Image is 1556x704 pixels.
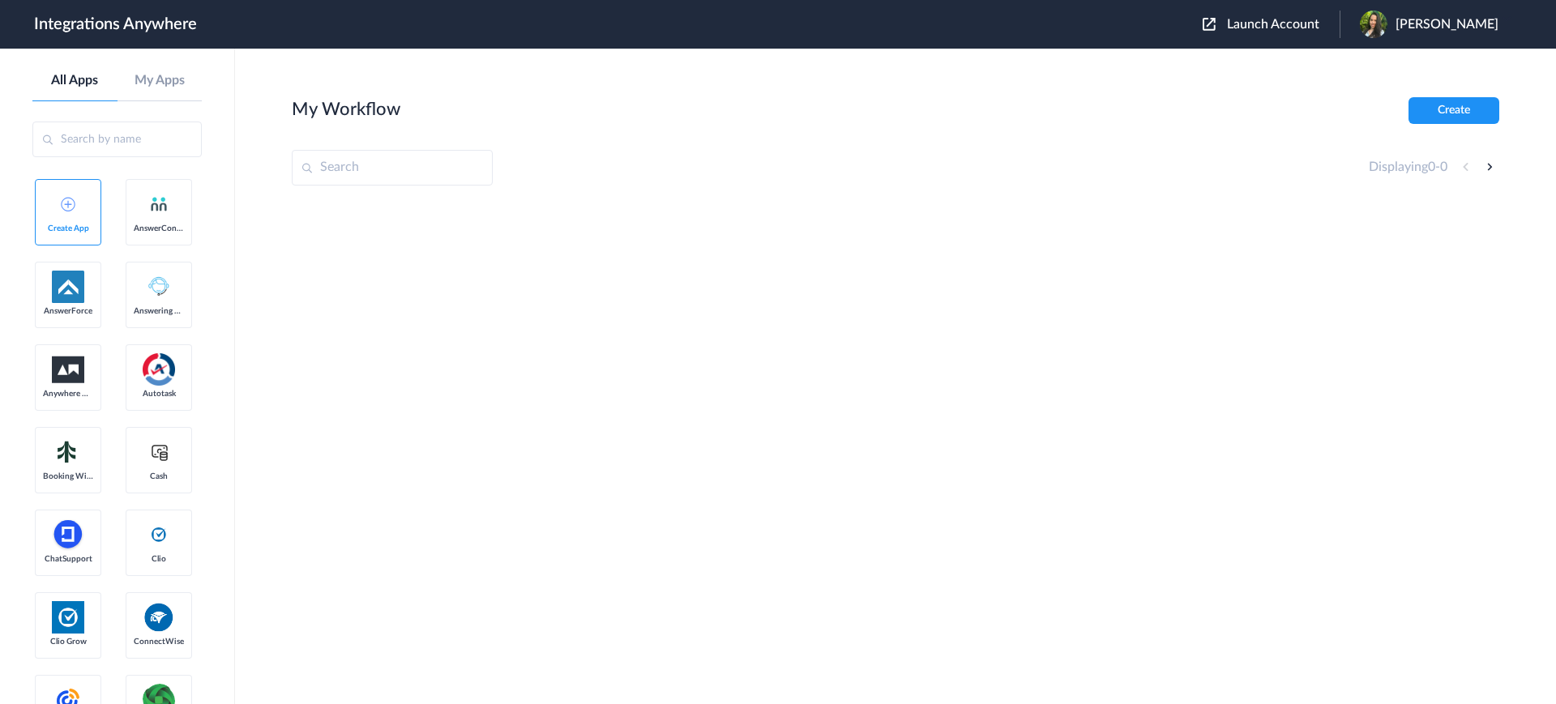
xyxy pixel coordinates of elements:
[292,99,400,120] h2: My Workflow
[134,471,184,481] span: Cash
[43,471,93,481] span: Booking Widget
[43,306,93,316] span: AnswerForce
[143,601,175,633] img: connectwise.png
[52,356,84,383] img: aww.png
[43,637,93,646] span: Clio Grow
[32,73,118,88] a: All Apps
[1409,97,1499,124] button: Create
[32,122,202,157] input: Search by name
[134,389,184,399] span: Autotask
[1440,160,1447,173] span: 0
[118,73,203,88] a: My Apps
[134,224,184,233] span: AnswerConnect
[1227,18,1319,31] span: Launch Account
[134,637,184,646] span: ConnectWise
[1396,17,1498,32] span: [PERSON_NAME]
[1203,17,1340,32] button: Launch Account
[52,518,84,551] img: chatsupport-icon.svg
[149,525,169,544] img: clio-logo.svg
[143,271,175,303] img: Answering_service.png
[52,437,84,467] img: Setmore_Logo.svg
[34,15,197,34] h1: Integrations Anywhere
[1428,160,1435,173] span: 0
[149,194,169,214] img: answerconnect-logo.svg
[43,389,93,399] span: Anywhere Works
[134,306,184,316] span: Answering Service
[43,224,93,233] span: Create App
[292,150,493,186] input: Search
[1360,11,1387,38] img: img-9240.jpg
[1369,160,1447,175] h4: Displaying -
[52,271,84,303] img: af-app-logo.svg
[143,353,175,386] img: autotask.png
[149,442,169,462] img: cash-logo.svg
[61,197,75,211] img: add-icon.svg
[52,601,84,634] img: Clio.jpg
[134,554,184,564] span: Clio
[1203,18,1216,31] img: launch-acct-icon.svg
[43,554,93,564] span: ChatSupport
